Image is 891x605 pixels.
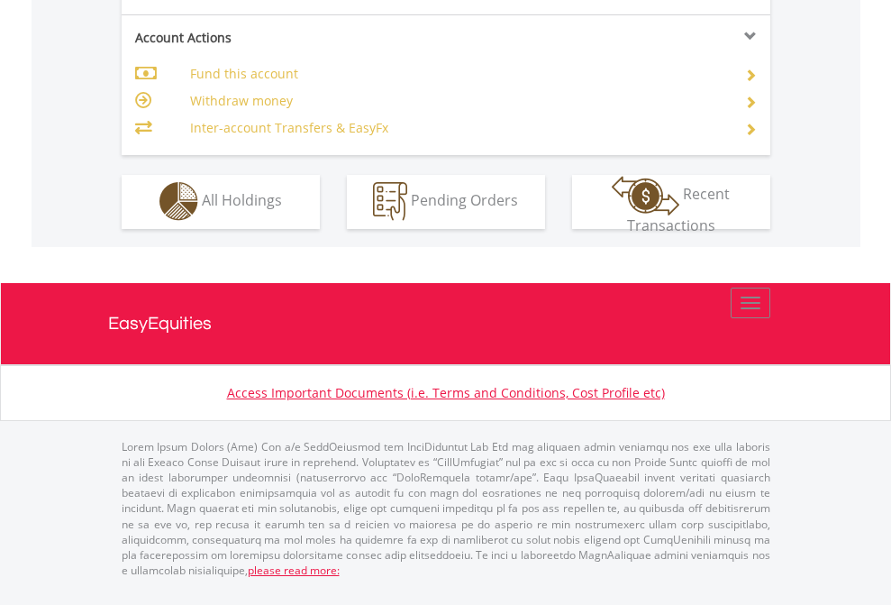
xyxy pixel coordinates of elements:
[122,439,770,578] p: Lorem Ipsum Dolors (Ame) Con a/e SeddOeiusmod tem InciDiduntut Lab Etd mag aliquaen admin veniamq...
[122,29,446,47] div: Account Actions
[411,190,518,210] span: Pending Orders
[108,283,784,364] a: EasyEquities
[159,182,198,221] img: holdings-wht.png
[122,175,320,229] button: All Holdings
[202,190,282,210] span: All Holdings
[248,563,340,578] a: please read more:
[572,175,770,229] button: Recent Transactions
[627,184,731,235] span: Recent Transactions
[347,175,545,229] button: Pending Orders
[190,60,723,87] td: Fund this account
[190,87,723,115] td: Withdraw money
[612,176,679,215] img: transactions-zar-wht.png
[227,384,665,401] a: Access Important Documents (i.e. Terms and Conditions, Cost Profile etc)
[190,115,723,142] td: Inter-account Transfers & EasyFx
[373,182,407,221] img: pending_instructions-wht.png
